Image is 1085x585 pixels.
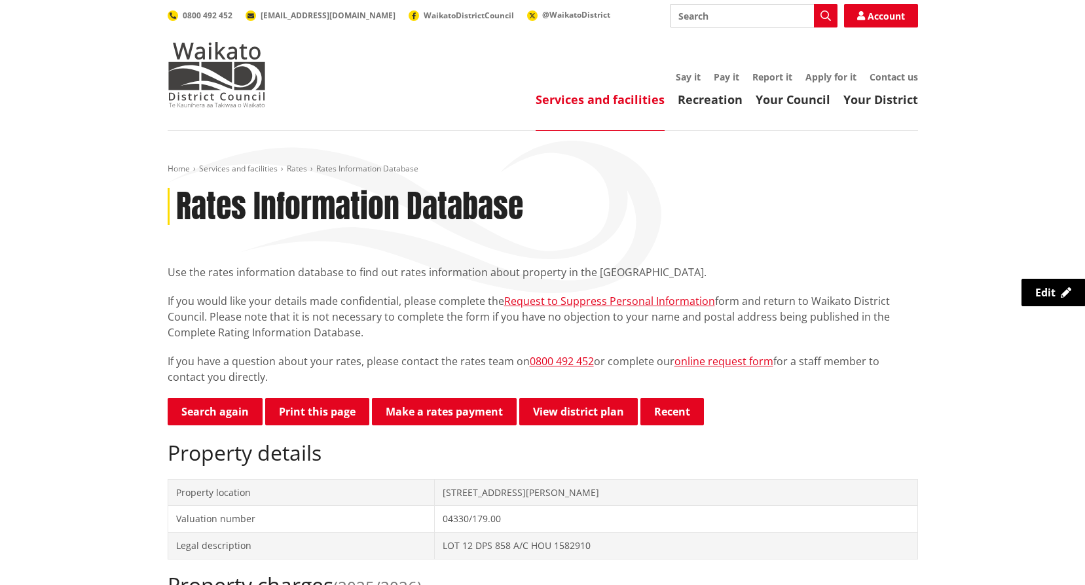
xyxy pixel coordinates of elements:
[843,92,918,107] a: Your District
[424,10,514,21] span: WaikatoDistrictCouncil
[527,9,610,20] a: @WaikatoDistrict
[316,163,418,174] span: Rates Information Database
[183,10,232,21] span: 0800 492 452
[409,10,514,21] a: WaikatoDistrictCouncil
[844,4,918,27] a: Account
[542,9,610,20] span: @WaikatoDistrict
[435,479,917,506] td: [STREET_ADDRESS][PERSON_NAME]
[714,71,739,83] a: Pay it
[536,92,665,107] a: Services and facilities
[168,479,435,506] td: Property location
[246,10,395,21] a: [EMAIL_ADDRESS][DOMAIN_NAME]
[870,71,918,83] a: Contact us
[168,293,918,340] p: If you would like your details made confidential, please complete the form and return to Waikato ...
[168,506,435,533] td: Valuation number
[287,163,307,174] a: Rates
[435,506,917,533] td: 04330/179.00
[504,294,715,308] a: Request to Suppress Personal Information
[756,92,830,107] a: Your Council
[168,42,266,107] img: Waikato District Council - Te Kaunihera aa Takiwaa o Waikato
[678,92,743,107] a: Recreation
[1021,279,1085,306] a: Edit
[168,164,918,175] nav: breadcrumb
[168,353,918,385] p: If you have a question about your rates, please contact the rates team on or complete our for a s...
[168,264,918,280] p: Use the rates information database to find out rates information about property in the [GEOGRAPHI...
[1035,285,1056,300] span: Edit
[805,71,856,83] a: Apply for it
[435,532,917,559] td: LOT 12 DPS 858 A/C HOU 1582910
[752,71,792,83] a: Report it
[261,10,395,21] span: [EMAIL_ADDRESS][DOMAIN_NAME]
[640,398,704,425] button: Recent
[168,10,232,21] a: 0800 492 452
[674,354,773,368] a: online request form
[168,440,918,465] h2: Property details
[530,354,594,368] a: 0800 492 452
[168,163,190,174] a: Home
[168,532,435,559] td: Legal description
[199,163,278,174] a: Services and facilities
[176,188,523,226] h1: Rates Information Database
[265,398,369,425] button: Print this page
[670,4,837,27] input: Search input
[372,398,517,425] a: Make a rates payment
[676,71,701,83] a: Say it
[168,398,263,425] a: Search again
[519,398,638,425] a: View district plan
